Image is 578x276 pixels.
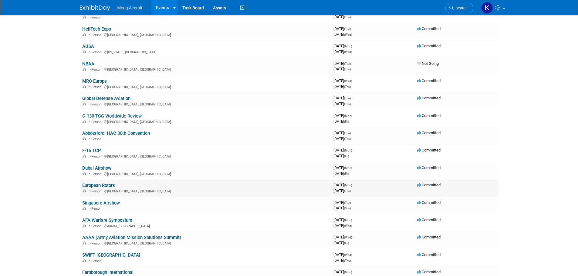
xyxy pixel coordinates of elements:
[333,183,354,187] span: [DATE]
[88,137,103,141] span: In-Person
[344,259,351,262] span: (Thu)
[333,26,353,31] span: [DATE]
[88,50,103,54] span: In-Person
[82,49,329,54] div: [US_STATE], [GEOGRAPHIC_DATA]
[344,201,351,205] span: (Tue)
[82,44,94,49] a: AUSA
[88,241,103,245] span: In-Person
[83,102,86,105] img: In-Person Event
[82,84,329,89] div: [GEOGRAPHIC_DATA], [GEOGRAPHIC_DATA]
[344,224,352,228] span: (Wed)
[344,33,352,36] span: (Wed)
[417,252,441,257] span: Committed
[333,165,354,170] span: [DATE]
[82,252,140,258] a: SWIFT [GEOGRAPHIC_DATA]
[80,5,110,11] img: ExhibitDay
[344,172,349,175] span: (Fri)
[333,101,351,106] span: [DATE]
[344,271,352,274] span: (Mon)
[353,44,354,48] span: -
[83,137,86,140] img: In-Person Event
[88,172,103,176] span: In-Person
[344,45,352,48] span: (Mon)
[88,33,103,37] span: In-Person
[481,2,493,14] img: Kelsey Blackley
[83,155,86,158] img: In-Person Event
[417,96,441,100] span: Committed
[82,148,101,153] a: F-15 TCP
[333,84,351,89] span: [DATE]
[83,189,86,192] img: In-Person Event
[333,171,349,176] span: [DATE]
[88,224,103,228] span: In-Person
[333,96,353,100] span: [DATE]
[417,61,439,66] span: Not Going
[353,165,354,170] span: -
[83,85,86,88] img: In-Person Event
[333,223,352,228] span: [DATE]
[417,113,441,118] span: Committed
[333,258,351,263] span: [DATE]
[344,50,352,54] span: (Wed)
[353,183,354,187] span: -
[333,218,354,222] span: [DATE]
[83,15,86,18] img: In-Person Event
[417,235,441,239] span: Committed
[82,171,329,176] div: [GEOGRAPHIC_DATA], [GEOGRAPHIC_DATA]
[333,235,354,239] span: [DATE]
[353,252,354,257] span: -
[417,148,441,152] span: Committed
[333,136,351,141] span: [DATE]
[333,67,351,71] span: [DATE]
[82,96,130,101] a: Global Defense Aviation
[417,26,441,31] span: Committed
[445,3,473,13] a: Search
[333,49,352,54] span: [DATE]
[82,183,115,188] a: European Rotors
[353,148,354,152] span: -
[333,15,351,19] span: [DATE]
[344,15,351,19] span: (Thu)
[344,114,352,118] span: (Mon)
[333,188,351,193] span: [DATE]
[88,68,103,71] span: In-Person
[82,131,150,136] a: Abbotsford: HAC 30th Convention
[344,97,351,100] span: (Tue)
[333,270,354,274] span: [DATE]
[344,253,352,257] span: (Wed)
[417,78,441,83] span: Committed
[82,61,94,67] a: NBAA
[344,131,351,135] span: (Tue)
[344,155,349,158] span: (Fri)
[353,218,354,222] span: -
[83,68,86,71] img: In-Person Event
[353,270,354,274] span: -
[417,200,441,205] span: Committed
[417,270,441,274] span: Committed
[88,102,103,106] span: In-Person
[82,223,329,228] div: Aurora, [GEOGRAPHIC_DATA]
[344,236,352,239] span: (Wed)
[83,172,86,175] img: In-Person Event
[82,154,329,158] div: [GEOGRAPHIC_DATA], [GEOGRAPHIC_DATA]
[88,15,103,19] span: In-Person
[82,241,329,245] div: [GEOGRAPHIC_DATA], [GEOGRAPHIC_DATA]
[83,120,86,123] img: In-Person Event
[82,113,142,119] a: C-130 TCG Worldwide Review
[88,189,103,193] span: In-Person
[344,218,352,222] span: (Mon)
[333,78,354,83] span: [DATE]
[344,184,352,187] span: (Mon)
[333,113,354,118] span: [DATE]
[88,207,103,211] span: In-Person
[344,207,351,210] span: (Sun)
[88,155,103,158] span: In-Person
[344,166,352,170] span: (Mon)
[344,189,351,193] span: (Thu)
[82,119,329,124] div: [GEOGRAPHIC_DATA], [GEOGRAPHIC_DATA]
[82,67,329,71] div: [GEOGRAPHIC_DATA], [GEOGRAPHIC_DATA]
[454,6,468,10] span: Search
[82,188,329,193] div: [GEOGRAPHIC_DATA], [GEOGRAPHIC_DATA]
[82,165,111,171] a: Dubai Airshow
